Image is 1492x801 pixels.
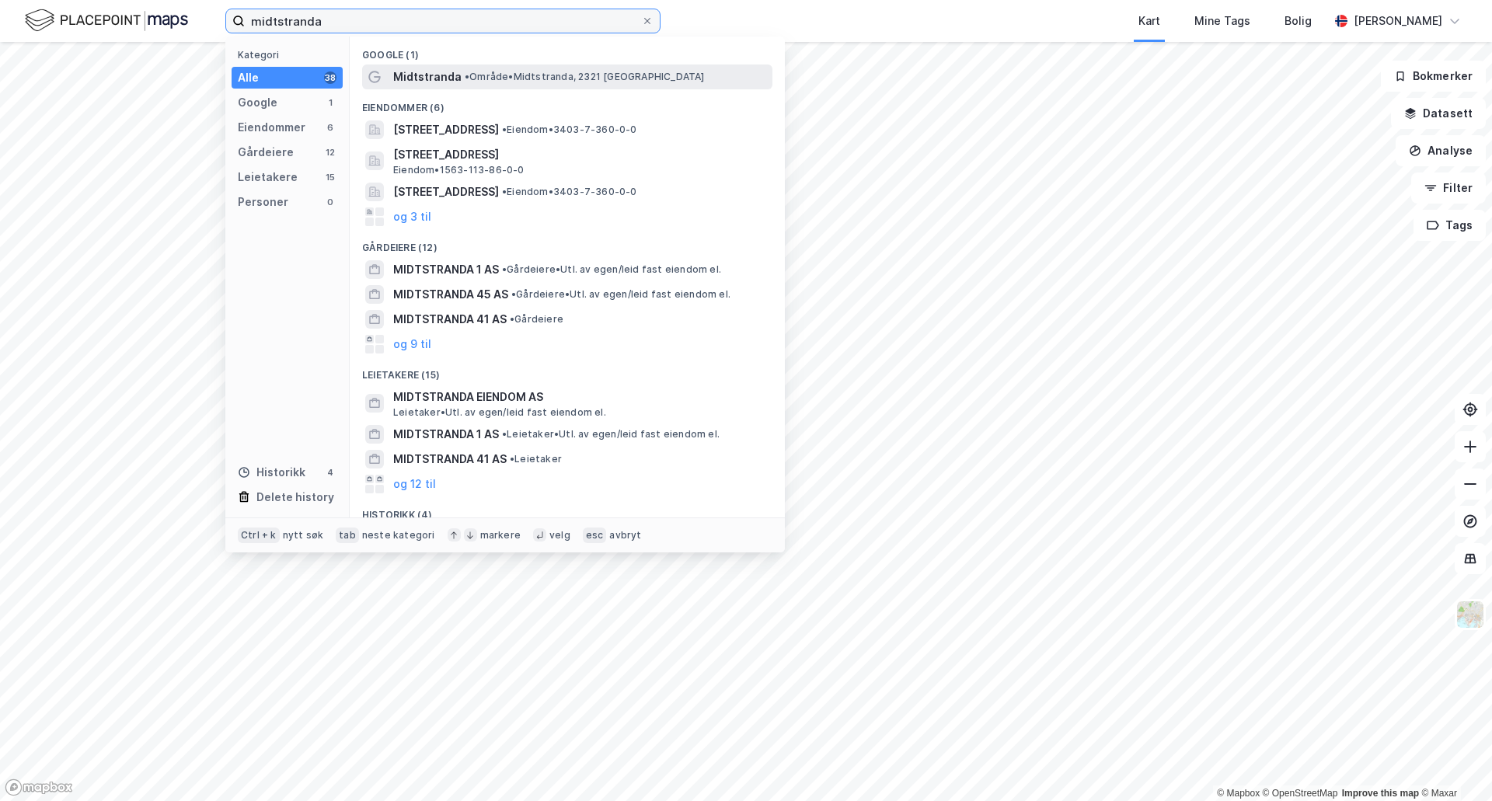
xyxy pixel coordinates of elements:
div: [PERSON_NAME] [1354,12,1442,30]
div: 12 [324,146,336,158]
span: MIDTSTRANDA 41 AS [393,450,507,468]
div: velg [549,529,570,542]
button: og 3 til [393,207,431,226]
span: [STREET_ADDRESS] [393,145,766,164]
div: Gårdeiere [238,143,294,162]
span: MIDTSTRANDA EIENDOM AS [393,388,766,406]
span: • [502,124,507,135]
span: Eiendom • 3403-7-360-0-0 [502,124,637,136]
div: Leietakere (15) [350,357,785,385]
span: Område • Midtstranda, 2321 [GEOGRAPHIC_DATA] [465,71,705,83]
div: Delete history [256,488,334,507]
div: 15 [324,171,336,183]
div: Alle [238,68,259,87]
div: tab [336,528,359,543]
span: Gårdeiere • Utl. av egen/leid fast eiendom el. [511,288,730,301]
button: og 12 til [393,475,436,493]
div: Historikk (4) [350,496,785,524]
a: Mapbox homepage [5,778,73,796]
span: Leietaker [510,453,562,465]
span: Gårdeiere • Utl. av egen/leid fast eiendom el. [502,263,721,276]
span: [STREET_ADDRESS] [393,183,499,201]
button: Tags [1414,210,1486,241]
a: Mapbox [1217,788,1260,799]
span: [STREET_ADDRESS] [393,120,499,139]
div: 1 [324,96,336,109]
span: Eiendom • 1563-113-86-0-0 [393,164,525,176]
span: Midtstranda [393,68,462,86]
div: Eiendommer (6) [350,89,785,117]
div: Kart [1138,12,1160,30]
div: esc [583,528,607,543]
div: Personer [238,193,288,211]
div: Ctrl + k [238,528,280,543]
img: logo.f888ab2527a4732fd821a326f86c7f29.svg [25,7,188,34]
button: og 9 til [393,335,431,353]
div: 4 [324,466,336,479]
img: Z [1455,600,1485,629]
div: Mine Tags [1194,12,1250,30]
div: Google (1) [350,37,785,64]
span: MIDTSTRANDA 41 AS [393,310,507,329]
span: MIDTSTRANDA 1 AS [393,260,499,279]
span: • [510,313,514,325]
span: • [502,428,507,440]
div: Leietakere [238,168,298,186]
div: Google [238,93,277,112]
div: 6 [324,121,336,134]
div: 38 [324,71,336,84]
span: Leietaker • Utl. av egen/leid fast eiendom el. [502,428,720,441]
div: Kontrollprogram for chat [1414,726,1492,801]
div: avbryt [609,529,641,542]
a: Improve this map [1342,788,1419,799]
button: Datasett [1391,98,1486,129]
button: Bokmerker [1381,61,1486,92]
iframe: Chat Widget [1414,726,1492,801]
span: • [502,263,507,275]
span: • [465,71,469,82]
span: • [511,288,516,300]
span: MIDTSTRANDA 1 AS [393,425,499,444]
div: markere [480,529,521,542]
a: OpenStreetMap [1263,788,1338,799]
div: neste kategori [362,529,435,542]
div: nytt søk [283,529,324,542]
div: Gårdeiere (12) [350,229,785,257]
span: Leietaker • Utl. av egen/leid fast eiendom el. [393,406,606,419]
button: Analyse [1396,135,1486,166]
div: Eiendommer [238,118,305,137]
span: Eiendom • 3403-7-360-0-0 [502,186,637,198]
div: Bolig [1285,12,1312,30]
input: Søk på adresse, matrikkel, gårdeiere, leietakere eller personer [245,9,641,33]
span: • [502,186,507,197]
div: 0 [324,196,336,208]
div: Kategori [238,49,343,61]
span: • [510,453,514,465]
button: Filter [1411,172,1486,204]
div: Historikk [238,463,305,482]
span: MIDTSTRANDA 45 AS [393,285,508,304]
span: Gårdeiere [510,313,563,326]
